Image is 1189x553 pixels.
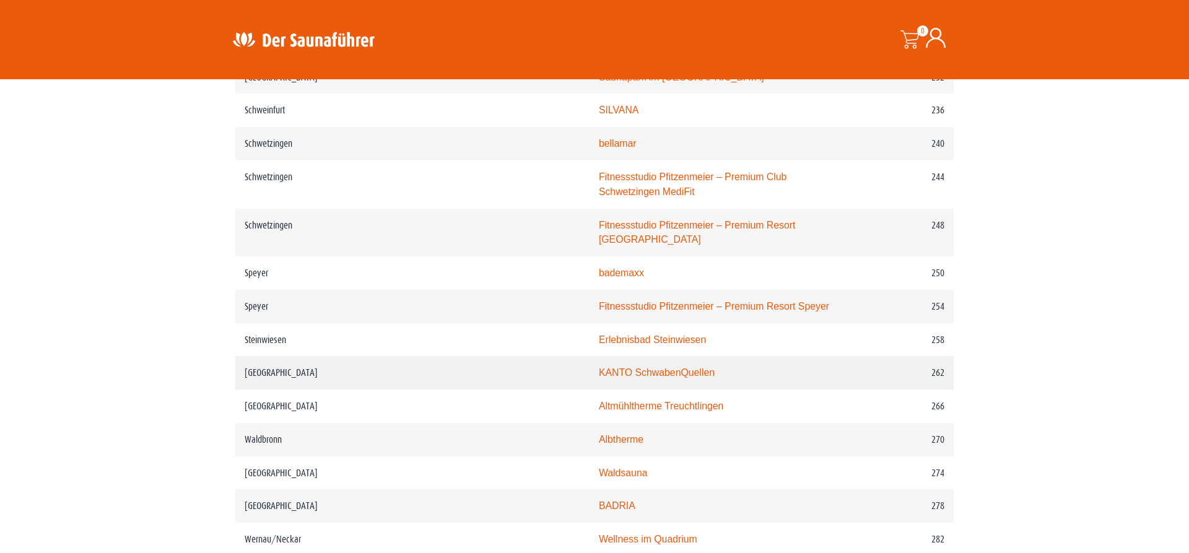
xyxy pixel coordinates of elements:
td: Speyer [235,256,590,290]
a: BADRIA [599,500,635,511]
a: Albtherme [599,434,643,445]
td: [GEOGRAPHIC_DATA] [235,390,590,423]
span: 0 [917,25,928,37]
td: [GEOGRAPHIC_DATA] [235,489,590,523]
td: Schwetzingen [235,209,590,257]
td: [GEOGRAPHIC_DATA] [235,456,590,490]
td: 250 [841,256,954,290]
td: 236 [841,94,954,127]
td: Speyer [235,290,590,323]
td: 254 [841,290,954,323]
a: Erlebnisbad Steinwiesen [599,334,706,345]
a: Altmühltherme Treuchtlingen [599,401,723,411]
td: 258 [841,323,954,357]
td: Schweinfurt [235,94,590,127]
a: Fitnessstudio Pfitzenmeier – Premium Resort [GEOGRAPHIC_DATA] [599,220,796,245]
td: [GEOGRAPHIC_DATA] [235,356,590,390]
a: Fitnessstudio Pfitzenmeier – Premium Club Schwetzingen MediFit [599,172,787,197]
a: bademaxx [599,268,644,278]
td: Waldbronn [235,423,590,456]
td: 270 [841,423,954,456]
a: SILVANA [599,105,639,115]
td: 240 [841,127,954,160]
a: Waldsauna [599,468,648,478]
td: 278 [841,489,954,523]
td: 262 [841,356,954,390]
td: Steinwiesen [235,323,590,357]
td: 244 [841,160,954,209]
td: Schwetzingen [235,127,590,160]
a: KANTO SchwabenQuellen [599,367,715,378]
a: Wellness im Quadrium [599,534,697,544]
td: Schwetzingen [235,160,590,209]
a: Fitnessstudio Pfitzenmeier – Premium Resort Speyer [599,301,829,311]
a: bellamar [599,138,637,149]
a: Saunapark im [GEOGRAPHIC_DATA] [599,72,764,82]
td: 274 [841,456,954,490]
td: 248 [841,209,954,257]
td: 266 [841,390,954,423]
